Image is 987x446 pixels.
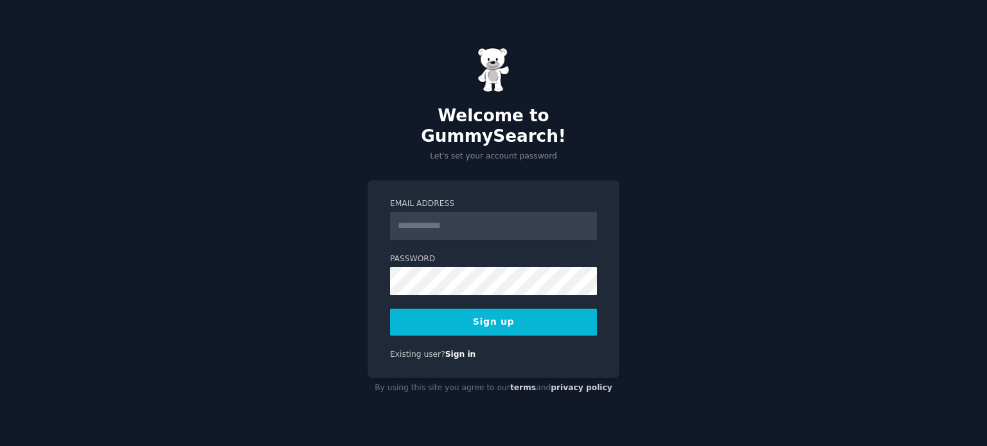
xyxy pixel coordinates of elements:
a: privacy policy [551,383,612,392]
span: Existing user? [390,350,445,359]
a: terms [510,383,536,392]
label: Password [390,253,597,265]
label: Email Address [390,198,597,210]
p: Let's set your account password [368,151,619,162]
button: Sign up [390,309,597,336]
img: Gummy Bear [477,47,510,92]
h2: Welcome to GummySearch! [368,106,619,146]
a: Sign in [445,350,476,359]
div: By using this site you agree to our and [368,378,619,399]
